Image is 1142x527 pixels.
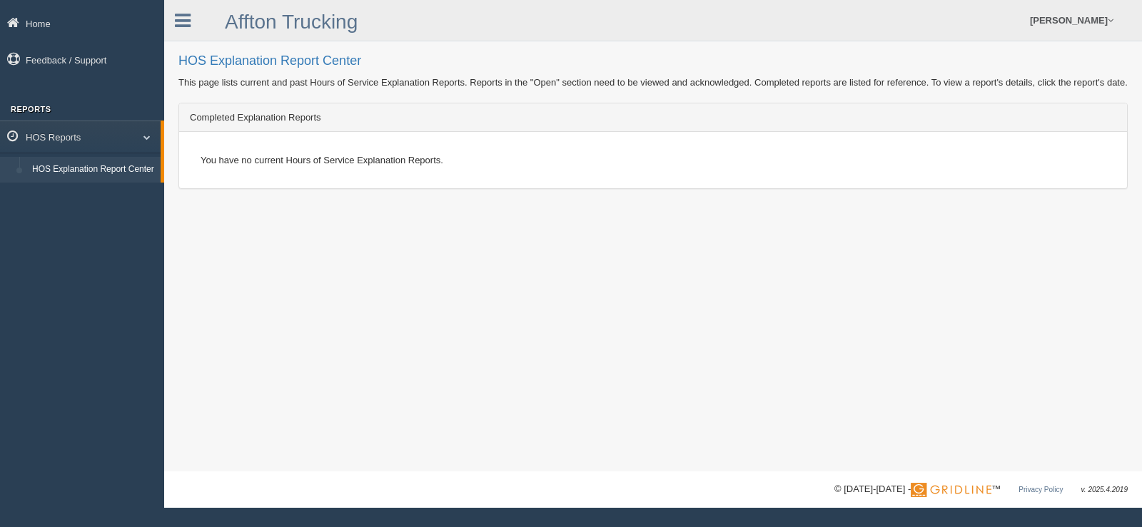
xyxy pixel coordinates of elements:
[1019,486,1063,493] a: Privacy Policy
[26,157,161,183] a: HOS Explanation Report Center
[225,11,358,33] a: Affton Trucking
[911,483,991,497] img: Gridline
[178,54,1128,68] h2: HOS Explanation Report Center
[190,143,1116,178] div: You have no current Hours of Service Explanation Reports.
[1081,486,1128,493] span: v. 2025.4.2019
[834,482,1128,497] div: © [DATE]-[DATE] - ™
[179,103,1127,132] div: Completed Explanation Reports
